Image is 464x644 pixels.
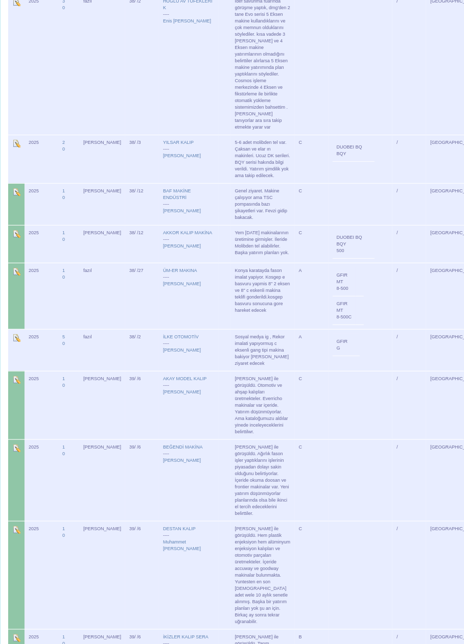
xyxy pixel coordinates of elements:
[295,263,329,329] td: A
[62,237,65,242] a: 0
[392,183,426,225] td: /
[25,439,58,521] td: 2025
[231,329,295,371] td: Sosyal medya ig , Rekor imalati yapıyormuş c eksenli gang tipi makina bakiyor [PERSON_NAME] ziyar...
[12,230,20,238] img: Edit
[62,376,65,381] a: 1
[25,521,58,629] td: 2025
[159,263,219,329] td: ----
[79,263,125,329] td: fazıl
[392,371,426,439] td: /
[125,183,159,225] td: 38/ /12
[62,140,65,145] a: 2
[12,444,20,452] img: Edit
[62,634,65,639] a: 1
[392,521,426,629] td: /
[231,183,295,225] td: Genel ziyaret. Makine çalışıyor ama TSC pompasında bazı şikayetleri var. Fevzi gidip bakacak.
[12,334,20,342] img: Edit
[62,451,65,456] a: 0
[62,334,65,339] a: 5
[125,371,159,439] td: 39/ /6
[79,329,125,371] td: fazıl
[392,225,426,263] td: /
[392,439,426,521] td: /
[163,140,194,145] a: YILSAR KALIP
[159,521,219,629] td: ----
[125,263,159,329] td: 38/ /27
[79,135,125,183] td: [PERSON_NAME]
[295,329,329,371] td: A
[159,371,219,439] td: ----
[25,371,58,439] td: 2025
[163,444,203,450] a: BEĞENDİ MAKİNA
[62,526,65,531] a: 1
[231,371,295,439] td: [PERSON_NAME] ile görüşüldü. Otomotiv ve ahşap kalıpları üretmekteler. Everricho makinalar var iç...
[231,263,295,329] td: Konya karatayda fason imalat yapiyor. Kosgep e basvuru yapmis 8" 2 eksen ve 8" c eskenli makina t...
[163,153,201,158] a: [PERSON_NAME]
[25,225,58,263] td: 2025
[125,225,159,263] td: 38/ /12
[25,183,58,225] td: 2025
[231,135,295,183] td: 5-6 adet molibden tel var. Çaksan ve elar ın makinleri. Ucuz DK serileri. BQY serisi hakında bilg...
[295,439,329,521] td: C
[163,348,201,353] a: [PERSON_NAME]
[62,146,65,152] a: 0
[12,267,20,276] img: Edit
[163,376,206,381] a: AKAY MODEL KALIP
[25,263,58,329] td: 2025
[231,439,295,521] td: [PERSON_NAME] ile görüşüldü. Ağırlık fason işler yaptıklarını işlerinin piyasadan dolayı sakin ol...
[159,183,219,225] td: ----
[163,458,201,463] a: [PERSON_NAME]
[79,371,125,439] td: [PERSON_NAME]
[62,188,65,193] a: 1
[163,389,201,394] a: [PERSON_NAME]
[392,135,426,183] td: /
[62,341,65,346] a: 0
[12,634,20,642] img: Edit
[62,5,65,10] a: 0
[163,268,197,273] a: ÜM-ER MAKINA
[392,263,426,329] td: /
[163,281,201,286] a: [PERSON_NAME]
[333,296,356,325] td: GFIR MT 8-500C
[62,383,65,388] a: 0
[163,539,201,551] a: Muhammet [PERSON_NAME]
[333,139,366,161] td: DUOBEI BQ BQY
[25,135,58,183] td: 2025
[79,183,125,225] td: [PERSON_NAME]
[12,139,20,147] img: Edit
[159,225,219,263] td: ----
[125,439,159,521] td: 39/ /6
[79,521,125,629] td: [PERSON_NAME]
[295,135,329,183] td: C
[125,521,159,629] td: 39/ /6
[12,188,20,196] img: Edit
[231,225,295,263] td: Yem [DATE] makinalarının üretimine girmişler. İleride Molibden tel alabilirler. Başka yatırım pla...
[295,521,329,629] td: C
[295,225,329,263] td: C
[125,329,159,371] td: 38/ /2
[163,526,196,531] a: DESTAN KALIP
[125,135,159,183] td: 38/ /3
[62,195,65,200] a: 0
[62,230,65,235] a: 1
[159,439,219,521] td: ----
[62,444,65,450] a: 1
[163,18,211,23] a: Enis [PERSON_NAME]
[333,230,366,258] td: DUOBEI BQ BQY 500
[79,439,125,521] td: [PERSON_NAME]
[79,225,125,263] td: [PERSON_NAME]
[392,329,426,371] td: /
[163,208,201,213] a: [PERSON_NAME]
[163,188,191,200] a: BAF MAKİNE ENDÜSTRİ
[333,267,356,296] td: GFIR MT 8-500
[295,371,329,439] td: C
[159,329,219,371] td: ----
[159,135,219,183] td: ----
[163,243,201,249] a: [PERSON_NAME]
[12,376,20,384] img: Edit
[25,329,58,371] td: 2025
[163,230,212,235] a: AKKOR KALIP MAKİNA
[62,268,65,273] a: 1
[333,334,352,356] td: GFIR G
[231,521,295,629] td: [PERSON_NAME] ile görüşüldü. Hem plastik enjeksiyon hem alüminyum enjeksiyon kalıpları ve otomoti...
